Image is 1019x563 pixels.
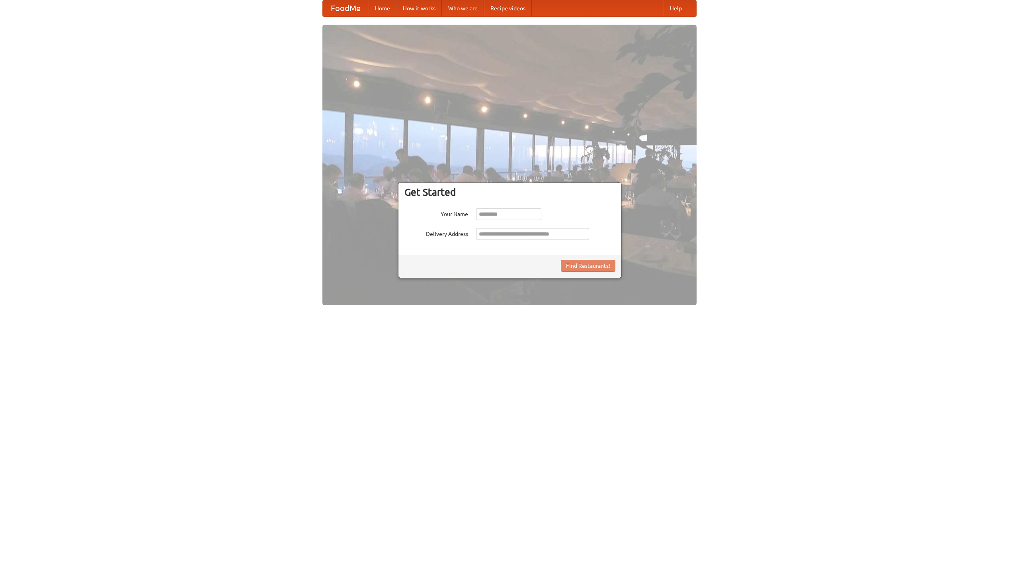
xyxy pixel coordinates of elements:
a: FoodMe [323,0,369,16]
label: Delivery Address [404,228,468,238]
a: How it works [396,0,442,16]
button: Find Restaurants! [561,260,615,272]
h3: Get Started [404,186,615,198]
a: Recipe videos [484,0,532,16]
label: Your Name [404,208,468,218]
a: Who we are [442,0,484,16]
a: Help [664,0,688,16]
a: Home [369,0,396,16]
